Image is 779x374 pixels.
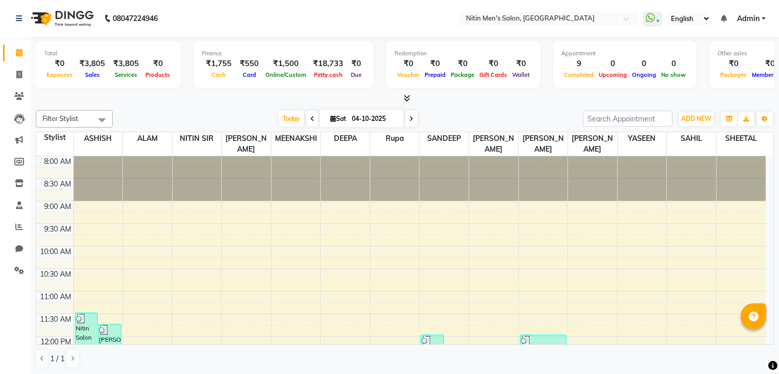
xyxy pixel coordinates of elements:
input: Search Appointment [583,111,672,127]
span: Upcoming [596,71,629,78]
span: SANDEEP [419,132,469,145]
div: 9:30 AM [42,224,73,235]
div: ₹18,733 [309,58,347,70]
div: 0 [659,58,688,70]
b: 08047224946 [113,4,158,33]
span: Rupa [370,132,419,145]
div: [PERSON_NAME], TK04, 12:00 PM-12:30 PM, Men - [PERSON_NAME] & Shaving [520,335,566,356]
span: MEENAKSHI [271,132,321,145]
span: Card [240,71,259,78]
span: Ongoing [629,71,659,78]
div: 10:30 AM [38,269,73,280]
span: Today [279,111,304,127]
span: [PERSON_NAME] [519,132,568,156]
div: [PERSON_NAME], TK01, 11:45 AM-12:30 PM, Men - Head Massage,[PERSON_NAME] Color [98,324,121,356]
span: Services [112,71,140,78]
span: No show [659,71,688,78]
span: ALAM [123,132,172,145]
span: [PERSON_NAME] [222,132,271,156]
span: ADD NEW [681,115,711,122]
img: logo [26,4,96,33]
span: [PERSON_NAME] [568,132,617,156]
div: ₹3,805 [109,58,143,70]
span: Sales [82,71,102,78]
div: 0 [629,58,659,70]
button: ADD NEW [679,112,714,126]
div: 10:00 AM [38,246,73,257]
span: Package [448,71,477,78]
span: Products [143,71,173,78]
div: 8:30 AM [42,179,73,190]
div: ₹0 [718,58,749,70]
div: ₹0 [394,58,422,70]
span: Online/Custom [263,71,309,78]
span: Admin [737,13,760,24]
div: ₹0 [422,58,448,70]
div: 12:00 PM [38,337,73,347]
span: Gift Cards [477,71,510,78]
iframe: chat widget [736,333,769,364]
span: Wallet [510,71,532,78]
span: Petty cash [311,71,345,78]
div: ₹0 [448,58,477,70]
div: 11:00 AM [38,292,73,302]
span: [PERSON_NAME] [469,132,518,156]
div: Redemption [394,49,532,58]
div: ₹0 [143,58,173,70]
span: NITIN SIR [173,132,222,145]
div: ₹0 [347,58,365,70]
span: Sat [328,115,349,122]
div: Finance [202,49,365,58]
span: SAHIL [667,132,716,145]
span: Voucher [394,71,422,78]
span: Expenses [44,71,75,78]
span: DEEPA [321,132,370,145]
div: ₹1,755 [202,58,236,70]
span: 1 / 1 [50,354,65,364]
span: Completed [561,71,596,78]
div: ₹0 [510,58,532,70]
div: ₹550 [236,58,263,70]
span: Packages [718,71,749,78]
div: ₹0 [477,58,510,70]
span: Prepaid [422,71,448,78]
div: Stylist [36,132,73,143]
span: Cash [209,71,228,78]
span: Due [348,71,364,78]
span: Filter Stylist [43,114,78,122]
span: YASEEN [618,132,667,145]
div: Nitin Salon 1, TK03, 11:30 AM-12:30 PM, Men - Haircut,Men - Haircut [75,313,98,356]
div: [PERSON_NAME] staff, TK02, 12:00 PM-12:30 PM, Men - Hair Wash [421,335,444,356]
span: SHEETAL [717,132,766,145]
div: Appointment [561,49,688,58]
div: 11:30 AM [38,314,73,325]
div: Total [44,49,173,58]
div: 9:00 AM [42,201,73,212]
input: 2025-10-04 [349,111,400,127]
div: 0 [596,58,629,70]
div: 8:00 AM [42,156,73,167]
div: ₹3,805 [75,58,109,70]
div: ₹0 [44,58,75,70]
div: 9 [561,58,596,70]
span: ASHISH [74,132,123,145]
div: ₹1,500 [263,58,309,70]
